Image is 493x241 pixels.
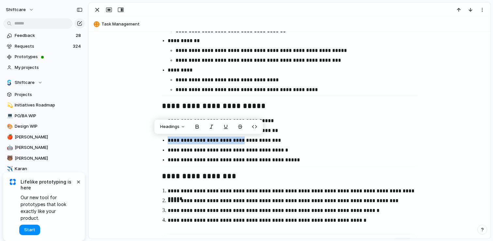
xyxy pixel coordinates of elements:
[21,194,75,221] span: Our new tool for prototypes that look exactly like your product.
[7,123,11,130] div: 🎨
[21,179,75,191] span: Lifelike prototyping is here
[7,144,11,152] div: 🤖
[24,227,35,233] span: Start
[3,153,85,163] a: 🐻[PERSON_NAME]
[15,43,71,50] span: Requests
[6,123,12,130] button: 🎨
[160,123,179,130] span: Headings
[3,121,85,131] a: 🎨Design WIP
[3,41,85,51] a: Requests324
[3,143,85,153] a: 🤖[PERSON_NAME]
[3,52,85,62] a: Prototypes
[3,90,85,100] a: Projects
[7,154,11,162] div: 🐻
[3,63,85,72] a: My projects
[156,121,189,132] button: Headings
[15,79,35,86] span: Shiftcare
[15,166,83,172] span: Karan
[3,5,37,15] button: shiftcare
[15,134,83,140] span: [PERSON_NAME]
[3,111,85,121] a: 💻PO/BA WIP
[3,100,85,110] a: 💫Initiatives Roadmap
[15,54,83,60] span: Prototypes
[6,113,12,119] button: 💻
[3,31,85,40] a: Feedback28
[15,32,74,39] span: Feedback
[6,7,26,13] span: shiftcare
[3,164,85,174] a: ✈️Karan
[6,102,12,108] button: 💫
[7,102,11,109] div: 💫
[15,102,83,108] span: Initiatives Roadmap
[15,91,83,98] span: Projects
[15,64,83,71] span: My projects
[15,113,83,119] span: PO/BA WIP
[101,21,487,27] span: Task Management
[15,155,83,162] span: [PERSON_NAME]
[3,78,85,88] button: Shiftcare
[3,132,85,142] a: 🍎[PERSON_NAME]
[6,166,12,172] button: ✈️
[7,133,11,141] div: 🍎
[7,112,11,120] div: 💻
[73,43,82,50] span: 324
[15,144,83,151] span: [PERSON_NAME]
[6,134,12,140] button: 🍎
[6,144,12,151] button: 🤖
[74,178,82,185] button: Dismiss
[15,123,83,130] span: Design WIP
[6,155,12,162] button: 🐻
[92,19,487,29] button: Task Management
[76,32,82,39] span: 28
[19,225,40,235] button: Start
[7,165,11,173] div: ✈️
